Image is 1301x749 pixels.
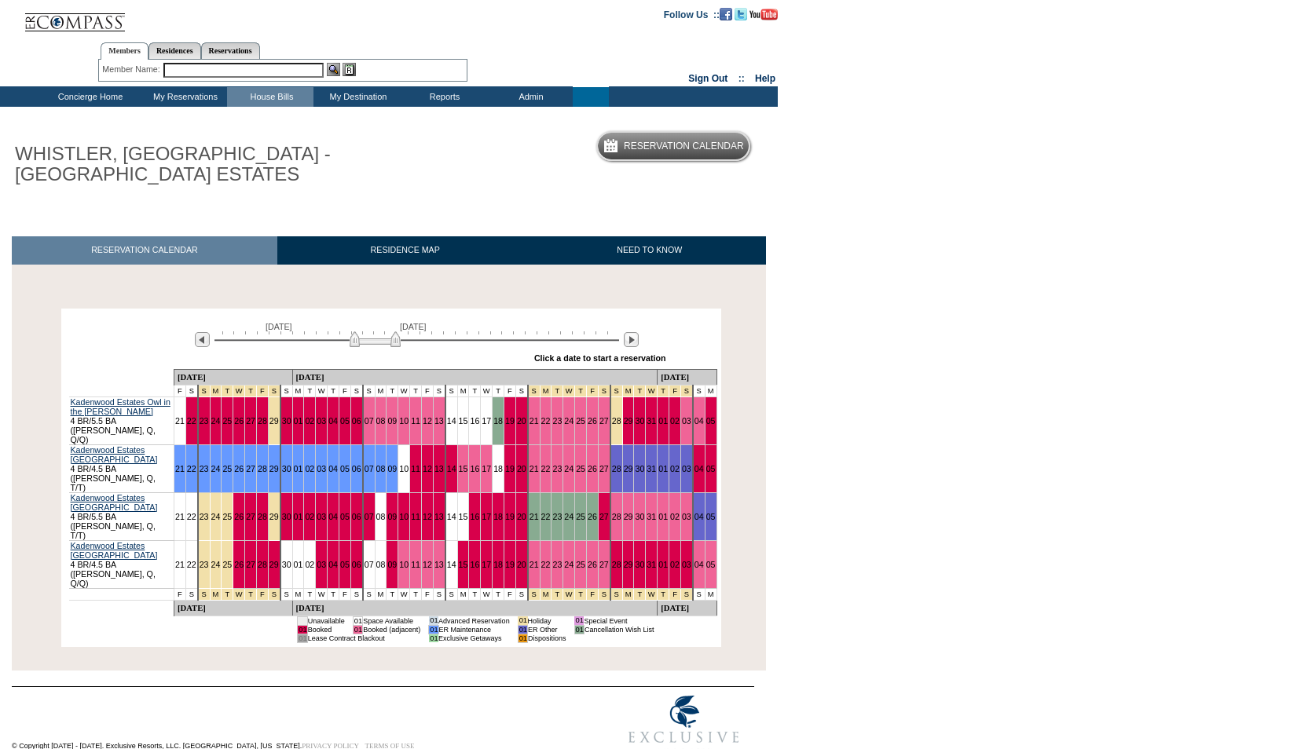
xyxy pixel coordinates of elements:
a: 10 [399,416,409,426]
a: 13 [434,560,444,569]
a: 13 [434,416,444,426]
a: 16 [470,464,479,473]
a: 04 [328,464,338,473]
a: 31 [647,464,656,473]
a: 21 [530,464,539,473]
a: 02 [305,416,314,426]
a: 19 [505,416,515,426]
td: Christmas [587,385,599,396]
a: 02 [670,512,680,521]
td: 14 [445,492,457,540]
a: 07 [365,416,374,426]
a: Follow us on Twitter [735,9,747,18]
a: 06 [352,416,361,426]
a: 23 [200,464,209,473]
td: New Year's [610,385,622,396]
a: 05 [706,416,716,426]
a: 20 [517,464,526,473]
a: 19 [505,512,515,521]
td: 29 [268,396,280,444]
a: RESIDENCE MAP [277,236,533,264]
img: Become our fan on Facebook [720,8,732,20]
td: F [174,385,185,396]
td: T [304,385,316,396]
a: 26 [588,512,597,521]
a: 01 [658,464,668,473]
td: T [410,385,422,396]
td: Thanksgiving [268,588,280,600]
td: 22 [185,492,197,540]
a: 02 [305,464,314,473]
td: F [504,385,516,396]
a: 06 [352,560,361,569]
td: 4 BR/4.5 BA ([PERSON_NAME], Q, Q/Q) [69,540,174,588]
a: 23 [200,416,209,426]
td: W [481,385,493,396]
a: 29 [624,464,633,473]
td: 25 [222,492,233,540]
td: T [387,385,398,396]
a: 17 [482,464,491,473]
a: 03 [682,416,691,426]
a: 22 [541,560,551,569]
a: 29 [624,416,633,426]
td: 07 [363,540,375,588]
a: 11 [411,464,420,473]
img: Previous [195,332,210,347]
a: Kadenwood Estates [GEOGRAPHIC_DATA] [71,541,158,560]
td: W [316,588,328,600]
td: Thanksgiving [198,385,210,396]
td: [DATE] [174,369,292,385]
a: 12 [423,560,432,569]
a: 24 [211,416,221,426]
a: 27 [599,512,609,521]
td: Christmas [598,385,610,396]
td: S [280,588,292,600]
a: 26 [234,512,244,521]
td: 23 [198,492,210,540]
a: 23 [552,560,562,569]
a: 05 [706,464,716,473]
a: 03 [317,512,326,521]
a: 25 [576,464,585,473]
td: 15 [457,396,469,444]
a: 04 [328,416,338,426]
div: Click a date to start a reservation [534,353,666,363]
a: 28 [612,512,621,521]
td: S [185,588,197,600]
a: 24 [564,464,574,473]
td: 4 BR/5.5 BA ([PERSON_NAME], Q, Q/Q) [69,396,174,444]
td: S [433,588,445,600]
td: Thanksgiving [245,385,257,396]
a: 08 [376,464,386,473]
a: 26 [234,560,244,569]
h5: Reservation Calendar [624,141,744,152]
td: 08 [375,492,387,540]
td: S [185,385,197,396]
td: T [410,588,422,600]
a: Members [101,42,148,60]
a: 29 [269,560,279,569]
a: 31 [647,416,656,426]
a: 24 [564,560,574,569]
a: 09 [387,512,397,521]
td: M [375,588,387,600]
a: 14 [447,464,456,473]
a: 13 [434,512,444,521]
a: 25 [576,416,585,426]
a: 11 [411,512,420,521]
td: Christmas [552,385,563,396]
td: Thanksgiving [233,588,245,600]
span: [DATE] [400,322,427,331]
a: 01 [658,512,668,521]
td: 14 [445,396,457,444]
a: 25 [222,416,232,426]
a: 04 [328,560,338,569]
td: M [292,385,304,396]
a: 07 [365,464,374,473]
a: 22 [541,416,551,426]
a: 05 [706,512,716,521]
td: Thanksgiving [198,588,210,600]
a: 27 [599,560,609,569]
td: S [445,588,457,600]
